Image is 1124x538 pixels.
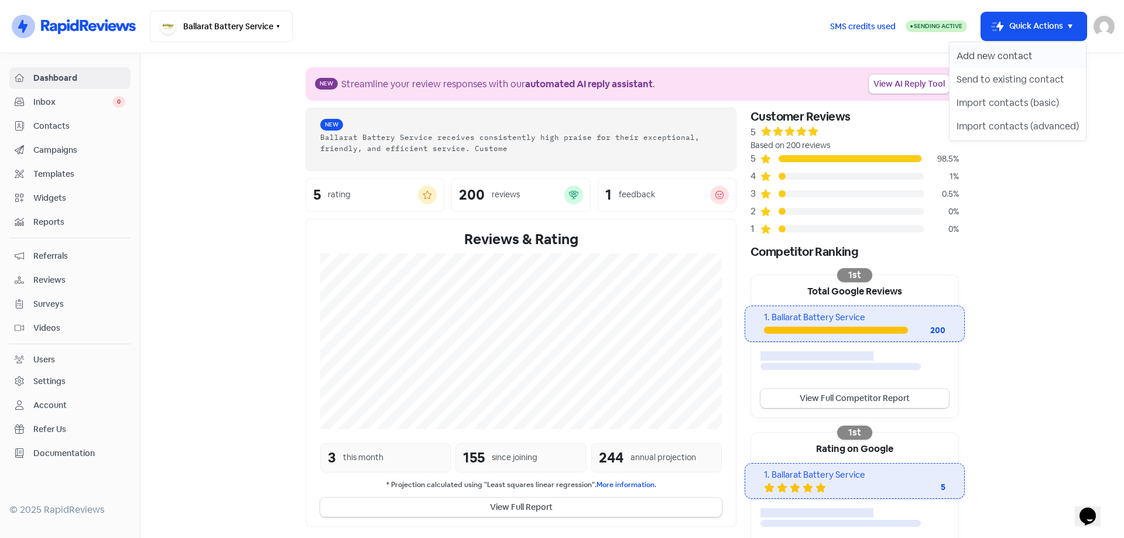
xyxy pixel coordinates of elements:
div: 0% [924,223,959,235]
a: 5rating [306,178,444,212]
span: Sending Active [914,22,962,30]
div: Ballarat Battery Service receives consistently high praise for their exceptional, friendly, and e... [320,132,722,154]
a: Contacts [9,115,131,137]
small: * Projection calculated using "Least squares linear regression". [320,479,722,491]
div: 1st [837,268,872,282]
a: Widgets [9,187,131,209]
div: Total Google Reviews [751,275,958,306]
div: 1 [751,222,760,236]
div: 1. Ballarat Battery Service [764,468,945,482]
span: Reports [33,216,125,228]
div: 244 [599,447,623,468]
a: Reviews [9,269,131,291]
div: 0% [924,205,959,218]
button: View Full Report [320,498,722,517]
span: Templates [33,168,125,180]
div: 3 [751,187,760,201]
a: Dashboard [9,67,131,89]
div: 1% [924,170,959,183]
div: reviews [492,189,520,201]
button: Add new contact [950,44,1086,68]
span: Videos [33,322,125,334]
div: 3 [328,447,336,468]
a: 200reviews [451,178,590,212]
div: annual projection [630,451,696,464]
div: 5 [313,188,321,202]
div: Settings [33,375,66,388]
a: Account [9,395,131,416]
b: automated AI reply assistant [525,78,653,90]
div: 1 [605,188,612,202]
a: Sending Active [906,19,967,33]
span: Dashboard [33,72,125,84]
div: 98.5% [924,153,959,165]
button: Import contacts (advanced) [950,115,1086,138]
a: 1feedback [598,178,736,212]
button: Import contacts (basic) [950,91,1086,115]
div: Based on 200 reviews [751,139,959,152]
a: Documentation [9,443,131,464]
div: 200 [908,324,945,337]
a: View AI Reply Tool [869,74,950,94]
div: 1st [837,426,872,440]
span: Reviews [33,274,125,286]
iframe: chat widget [1075,491,1112,526]
span: Documentation [33,447,125,460]
div: Users [33,354,55,366]
a: Users [9,349,131,371]
div: 2 [751,204,760,218]
div: © 2025 RapidReviews [9,503,131,517]
a: SMS credits used [820,19,906,32]
span: SMS credits used [830,20,896,33]
span: New [320,119,343,131]
div: Streamline your review responses with our . [341,77,655,91]
div: Account [33,399,67,412]
div: 0.5% [924,188,959,200]
div: Rating on Google [751,433,958,463]
span: Refer Us [33,423,125,436]
button: Ballarat Battery Service [150,11,293,42]
div: feedback [619,189,655,201]
div: 200 [459,188,485,202]
span: Surveys [33,298,125,310]
div: Reviews & Rating [320,229,722,250]
a: More information. [597,480,656,489]
button: Quick Actions [981,12,1087,40]
span: 0 [112,96,125,108]
div: 4 [751,169,760,183]
span: Referrals [33,250,125,262]
div: rating [328,189,351,201]
span: Contacts [33,120,125,132]
div: 5 [751,152,760,166]
div: 5 [751,125,756,139]
a: Inbox 0 [9,91,131,113]
a: Campaigns [9,139,131,161]
img: User [1094,16,1115,37]
a: Referrals [9,245,131,267]
div: Customer Reviews [751,108,959,125]
a: Settings [9,371,131,392]
div: 155 [463,447,485,468]
div: 1. Ballarat Battery Service [764,311,945,324]
a: Surveys [9,293,131,315]
span: Inbox [33,96,112,108]
a: Reports [9,211,131,233]
div: this month [343,451,383,464]
span: Widgets [33,192,125,204]
span: Campaigns [33,144,125,156]
span: New [315,78,338,90]
button: Send to existing contact [950,68,1086,91]
div: since joining [492,451,537,464]
div: Competitor Ranking [751,243,959,261]
a: Videos [9,317,131,339]
a: Refer Us [9,419,131,440]
a: View Full Competitor Report [760,389,949,408]
a: Templates [9,163,131,185]
div: 5 [899,481,945,494]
